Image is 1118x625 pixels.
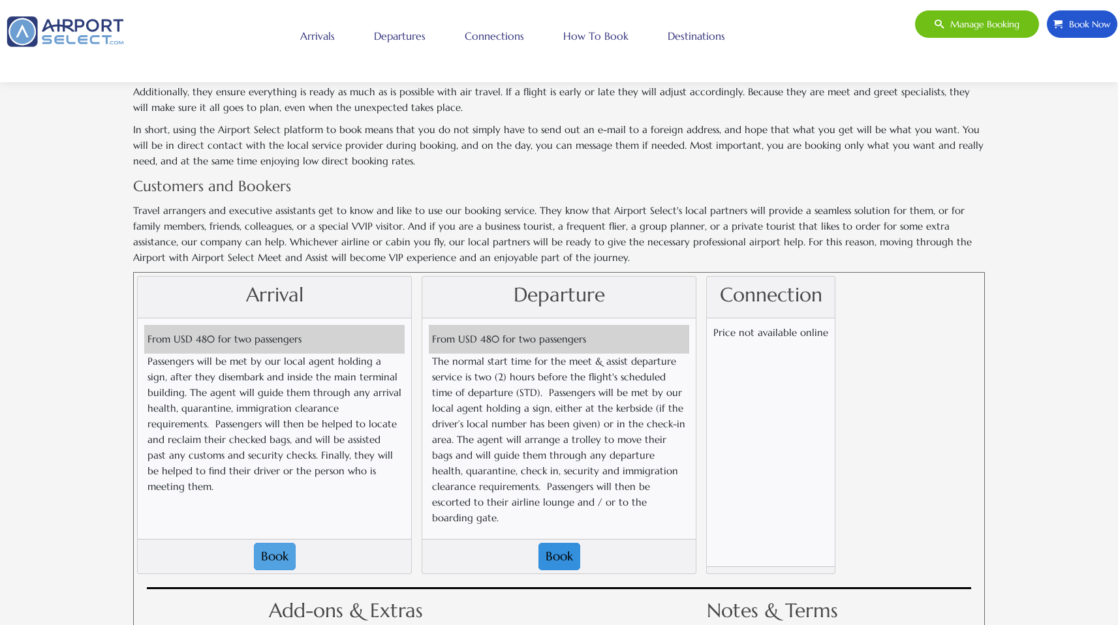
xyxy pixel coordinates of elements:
button: Book [254,543,296,570]
h2: Connection [713,280,828,309]
div: From USD 480 for two passengers [432,331,689,347]
p: In short, using the Airport Select platform to book means that you do not simply have to send out... [133,122,985,169]
a: How to book [560,20,632,52]
a: Connections [461,20,527,52]
h2: Notes & Terms [564,596,981,625]
span: Book Now [1063,10,1111,38]
a: Book Now [1046,10,1118,38]
p: Price not available online [713,325,828,341]
h4: Customers and Bookers [133,175,985,198]
button: Book [538,543,580,570]
p: On the day, your service is managed by the local dispatch team. Before the service they will send... [133,69,985,115]
a: Arrivals [297,20,338,52]
p: The normal start time for the meet & assist departure service is two (2) hours before the flight'... [432,354,686,526]
p: Passengers will be met by our local agent holding a sign, after they disembark and inside the mai... [148,354,401,495]
a: Departures [371,20,429,52]
a: Manage booking [914,10,1040,38]
h2: Add-ons & Extras [137,596,554,625]
h2: Departure [429,280,689,309]
p: Travel arrangers and executive assistants get to know and like to use our booking service. They k... [133,203,985,266]
span: Manage booking [944,10,1019,38]
div: From USD 480 for two passengers [148,331,405,347]
h2: Arrival [144,280,405,309]
a: Destinations [664,20,728,52]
